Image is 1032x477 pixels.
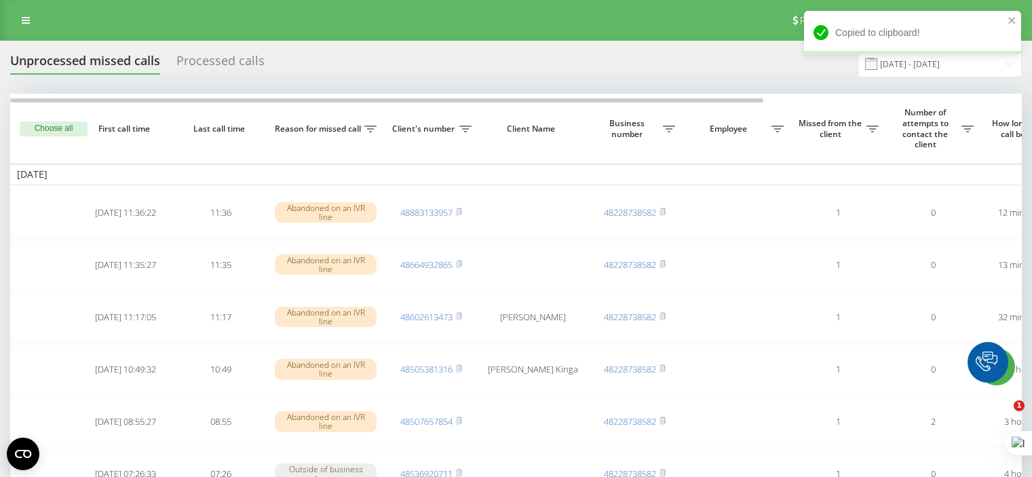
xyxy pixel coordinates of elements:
[275,254,377,275] div: Abandoned on an IVR line
[275,202,377,223] div: Abandoned on an IVR line
[1014,400,1025,411] span: 1
[78,345,173,394] td: [DATE] 10:49:32
[790,345,885,394] td: 1
[604,363,656,375] a: 48228738582
[275,359,377,379] div: Abandoned on an IVR line
[885,292,980,342] td: 0
[400,415,453,427] a: 48507657854
[986,400,1018,433] iframe: Intercom live chat
[390,123,459,134] span: Client's number
[275,411,377,432] div: Abandoned on an IVR line
[800,15,872,26] span: Referral program
[173,240,268,290] td: 11:35
[400,311,453,323] a: 48602613473
[604,206,656,218] a: 48228738582
[804,11,1021,54] div: Copied to clipboard!
[604,415,656,427] a: 48228738582
[78,240,173,290] td: [DATE] 11:35:27
[689,123,771,134] span: Employee
[7,438,39,470] button: Open CMP widget
[400,259,453,271] a: 48664932865
[885,240,980,290] td: 0
[892,107,961,149] span: Number of attempts to contact the client
[173,292,268,342] td: 11:17
[885,188,980,237] td: 0
[790,397,885,446] td: 1
[78,292,173,342] td: [DATE] 11:17:05
[400,363,453,375] a: 48505381316
[790,292,885,342] td: 1
[184,123,257,134] span: Last call time
[275,307,377,327] div: Abandoned on an IVR line
[797,118,866,139] span: Missed from the client
[885,345,980,394] td: 0
[176,54,265,75] div: Processed calls
[89,123,162,134] span: First call time
[604,311,656,323] a: 48228738582
[173,397,268,446] td: 08:55
[78,188,173,237] td: [DATE] 11:36:22
[490,123,575,134] span: Client Name
[790,188,885,237] td: 1
[885,397,980,446] td: 2
[790,240,885,290] td: 1
[173,345,268,394] td: 10:49
[478,345,587,394] td: [PERSON_NAME] Kinga
[10,54,160,75] div: Unprocessed missed calls
[173,188,268,237] td: 11:36
[1008,15,1017,28] button: close
[78,397,173,446] td: [DATE] 08:55:27
[604,259,656,271] a: 48228738582
[20,121,88,136] button: Choose all
[275,123,364,134] span: Reason for missed call
[400,206,453,218] a: 48883133957
[478,292,587,342] td: [PERSON_NAME]
[594,118,663,139] span: Business number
